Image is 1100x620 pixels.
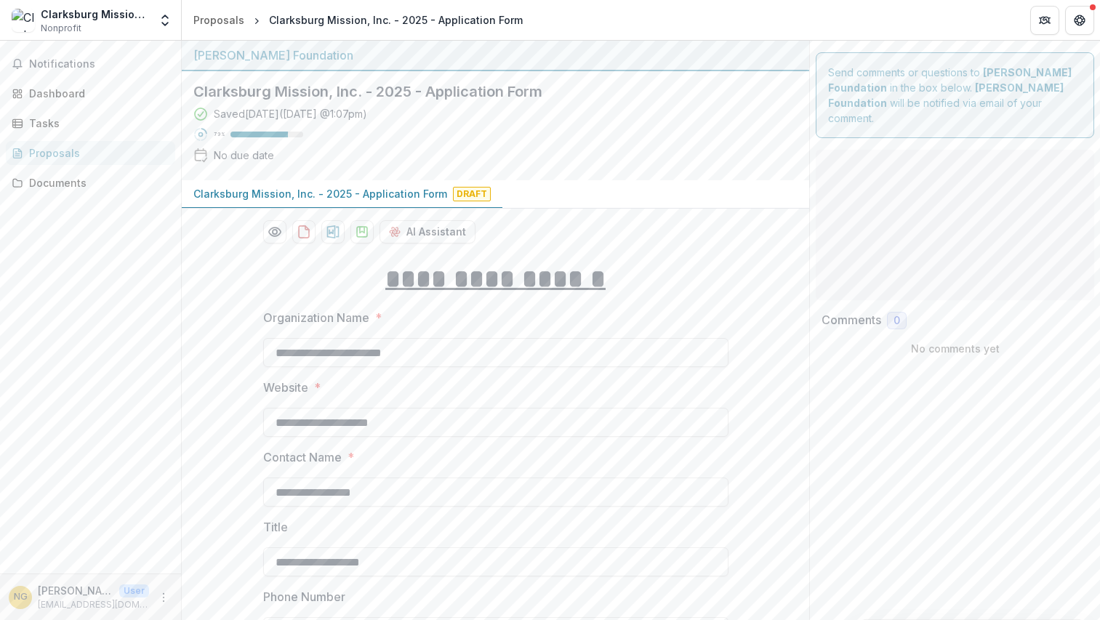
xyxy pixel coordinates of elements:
span: Nonprofit [41,22,81,35]
button: Preview 035923e4-f7fb-49ae-bef2-63d53c3201e6-0.pdf [263,220,286,243]
a: Tasks [6,111,175,135]
p: Phone Number [263,588,345,605]
div: Tasks [29,116,164,131]
h2: Clarksburg Mission, Inc. - 2025 - Application Form [193,83,774,100]
a: Dashboard [6,81,175,105]
p: Website [263,379,308,396]
div: Proposals [193,12,244,28]
a: Documents [6,171,175,195]
button: Open entity switcher [155,6,175,35]
button: More [155,589,172,606]
div: Natalie Gigliotti [14,592,28,602]
button: download-proposal [321,220,345,243]
p: Clarksburg Mission, Inc. - 2025 - Application Form [193,186,447,201]
button: AI Assistant [380,220,475,243]
button: Get Help [1065,6,1094,35]
button: Notifications [6,52,175,76]
span: 0 [894,315,900,327]
div: Clarksburg Mission, Inc. [41,7,149,22]
div: [PERSON_NAME] Foundation [193,47,798,64]
span: Draft [453,187,491,201]
p: Contact Name [263,448,342,466]
button: download-proposal [350,220,374,243]
span: Notifications [29,58,169,71]
div: Proposals [29,145,164,161]
p: [PERSON_NAME] [38,583,113,598]
img: Clarksburg Mission, Inc. [12,9,35,32]
div: Send comments or questions to in the box below. will be notified via email of your comment. [816,52,1094,138]
div: No due date [214,148,274,163]
nav: breadcrumb [188,9,529,31]
div: Documents [29,175,164,190]
p: [EMAIL_ADDRESS][DOMAIN_NAME] [38,598,149,611]
p: 79 % [214,129,225,140]
button: download-proposal [292,220,316,243]
h2: Comments [822,313,881,327]
p: User [119,584,149,597]
div: Dashboard [29,86,164,101]
a: Proposals [188,9,250,31]
p: Title [263,518,288,536]
p: No comments yet [822,341,1088,356]
button: Partners [1030,6,1059,35]
p: Organization Name [263,309,369,326]
a: Proposals [6,141,175,165]
div: Clarksburg Mission, Inc. - 2025 - Application Form [269,12,523,28]
div: Saved [DATE] ( [DATE] @ 1:07pm ) [214,106,367,121]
